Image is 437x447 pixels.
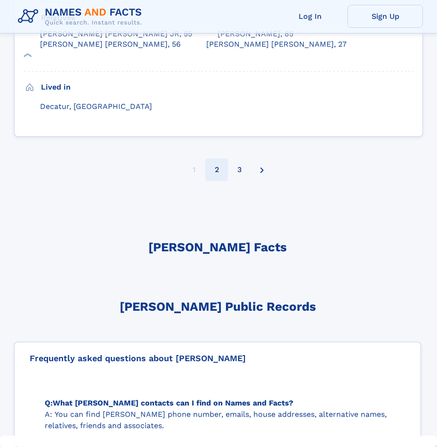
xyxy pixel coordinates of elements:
h3: [PERSON_NAME] Public Records [120,299,316,325]
span: Decatur, [GEOGRAPHIC_DATA] [40,102,152,111]
a: Next [256,157,267,182]
a: 3 [237,157,242,182]
span: A: [45,410,52,419]
a: [PERSON_NAME], 85 [218,29,293,39]
img: Logo Names and Facts [14,4,150,29]
p: You can find [PERSON_NAME] phone number, emails, house addresses, alternative names, relatives, f... [45,410,387,430]
h1: [PERSON_NAME] Facts [148,240,287,266]
a: [PERSON_NAME] [PERSON_NAME], 27 [206,39,347,50]
h3: Lived in [41,79,103,95]
a: Log In [272,5,348,28]
div: ❯ [22,52,33,58]
a: [PERSON_NAME] [PERSON_NAME], 56 [40,39,181,50]
div: Frequently asked questions about [PERSON_NAME] [22,350,413,364]
a: 2 [215,157,219,182]
a: [PERSON_NAME] [PERSON_NAME] JR, 55 [40,29,192,39]
span: Q: [45,398,53,407]
span: What [PERSON_NAME] contacts can I find on Names and Facts? [53,398,293,407]
div: 1 [193,157,195,182]
a: Sign Up [348,5,423,28]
